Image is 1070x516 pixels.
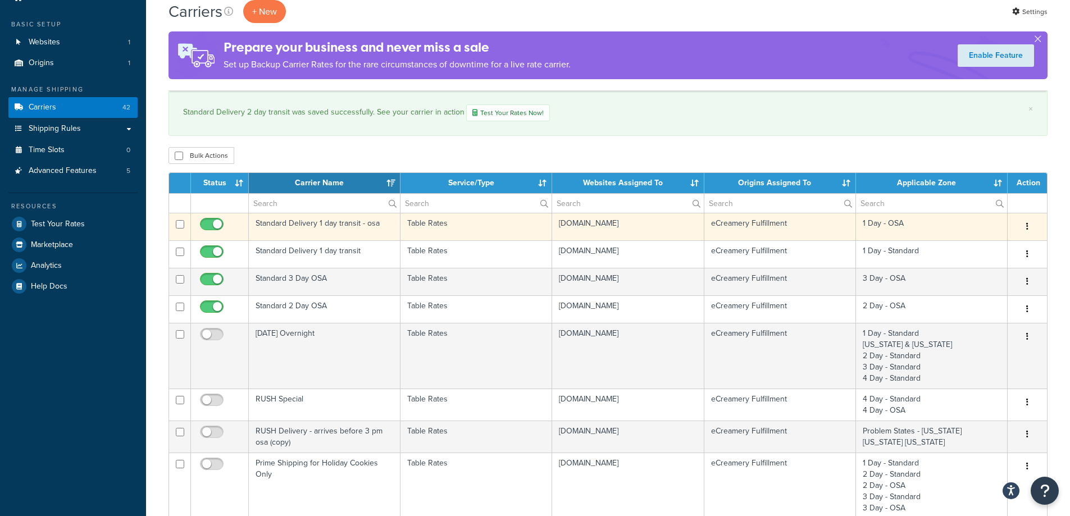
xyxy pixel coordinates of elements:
span: 0 [126,145,130,155]
span: Analytics [31,261,62,271]
span: Advanced Features [29,166,97,176]
td: Table Rates [400,240,552,268]
td: [DOMAIN_NAME] [552,268,704,295]
li: Websites [8,32,138,53]
td: [DATE] Overnight [249,323,400,389]
span: Marketplace [31,240,73,250]
td: Standard 2 Day OSA [249,295,400,323]
td: eCreamery Fulfillment [704,268,856,295]
a: Test Your Rates Now! [466,104,550,121]
a: Carriers 42 [8,97,138,118]
td: [DOMAIN_NAME] [552,421,704,453]
th: Websites Assigned To: activate to sort column ascending [552,173,704,193]
td: Table Rates [400,323,552,389]
a: Shipping Rules [8,118,138,139]
span: 1 [128,38,130,47]
th: Action [1008,173,1047,193]
div: Basic Setup [8,20,138,29]
span: Shipping Rules [29,124,81,134]
td: [DOMAIN_NAME] [552,389,704,421]
td: Standard 3 Day OSA [249,268,400,295]
td: [DOMAIN_NAME] [552,240,704,268]
td: Table Rates [400,268,552,295]
li: Time Slots [8,140,138,161]
img: ad-rules-rateshop-fe6ec290ccb7230408bd80ed9643f0289d75e0ffd9eb532fc0e269fcd187b520.png [169,31,224,79]
span: 42 [122,103,130,112]
td: Standard Delivery 1 day transit [249,240,400,268]
a: Help Docs [8,276,138,296]
th: Carrier Name: activate to sort column ascending [249,173,400,193]
a: × [1028,104,1033,113]
td: Table Rates [400,389,552,421]
span: 1 [128,58,130,68]
a: Marketplace [8,235,138,255]
td: 1 Day - Standard [US_STATE] & [US_STATE] 2 Day - Standard 3 Day - Standard 4 Day - Standard [856,323,1008,389]
td: 3 Day - OSA [856,268,1008,295]
th: Status: activate to sort column ascending [191,173,249,193]
a: Enable Feature [958,44,1034,67]
a: Test Your Rates [8,214,138,234]
span: 5 [126,166,130,176]
input: Search [552,194,703,213]
td: eCreamery Fulfillment [704,240,856,268]
th: Applicable Zone: activate to sort column ascending [856,173,1008,193]
td: Standard Delivery 1 day transit - osa [249,213,400,240]
button: Open Resource Center [1031,477,1059,505]
td: 4 Day - Standard 4 Day - OSA [856,389,1008,421]
td: 2 Day - OSA [856,295,1008,323]
span: Test Your Rates [31,220,85,229]
td: [DOMAIN_NAME] [552,295,704,323]
th: Service/Type: activate to sort column ascending [400,173,552,193]
a: Websites 1 [8,32,138,53]
td: Table Rates [400,213,552,240]
td: eCreamery Fulfillment [704,213,856,240]
h4: Prepare your business and never miss a sale [224,38,571,57]
li: Origins [8,53,138,74]
li: Advanced Features [8,161,138,181]
span: Origins [29,58,54,68]
h1: Carriers [169,1,222,22]
input: Search [704,194,855,213]
td: eCreamery Fulfillment [704,389,856,421]
a: Time Slots 0 [8,140,138,161]
span: Time Slots [29,145,65,155]
input: Search [400,194,552,213]
td: [DOMAIN_NAME] [552,323,704,389]
td: Problem States - [US_STATE] [US_STATE] [US_STATE] [856,421,1008,453]
span: Help Docs [31,282,67,291]
a: Analytics [8,255,138,276]
p: Set up Backup Carrier Rates for the rare circumstances of downtime for a live rate carrier. [224,57,571,72]
input: Search [249,194,400,213]
div: Manage Shipping [8,85,138,94]
td: eCreamery Fulfillment [704,421,856,453]
td: RUSH Special [249,389,400,421]
span: Websites [29,38,60,47]
td: eCreamery Fulfillment [704,323,856,389]
td: 1 Day - OSA [856,213,1008,240]
li: Carriers [8,97,138,118]
a: Origins 1 [8,53,138,74]
td: eCreamery Fulfillment [704,295,856,323]
td: 1 Day - Standard [856,240,1008,268]
span: Carriers [29,103,56,112]
a: Advanced Features 5 [8,161,138,181]
div: Resources [8,202,138,211]
th: Origins Assigned To: activate to sort column ascending [704,173,856,193]
td: Table Rates [400,421,552,453]
button: Bulk Actions [169,147,234,164]
div: Standard Delivery 2 day transit was saved successfully. See your carrier in action [183,104,1033,121]
td: [DOMAIN_NAME] [552,213,704,240]
a: Settings [1012,4,1048,20]
td: Table Rates [400,295,552,323]
input: Search [856,194,1007,213]
td: RUSH Delivery - arrives before 3 pm osa (copy) [249,421,400,453]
